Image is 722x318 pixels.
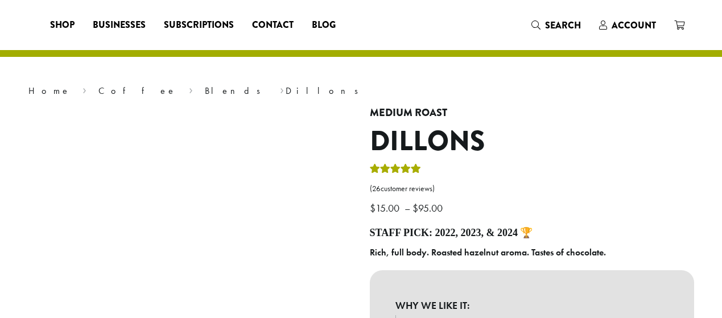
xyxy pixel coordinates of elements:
a: Home [28,85,71,97]
a: Blends [205,85,268,97]
span: $ [370,201,376,214]
a: Coffee [98,85,176,97]
a: Search [522,16,590,35]
a: Account [590,16,665,35]
b: WHY WE LIKE IT: [395,296,669,315]
span: › [280,80,284,98]
h4: Staff Pick: 2022, 2023, & 2024 🏆 [370,227,694,239]
span: Search [545,19,581,32]
span: Shop [50,18,75,32]
bdi: 15.00 [370,201,402,214]
h1: Dillons [370,125,694,158]
nav: Breadcrumb [28,84,694,98]
div: Rated 5.00 out of 5 [370,162,421,179]
a: Shop [41,16,84,34]
span: $ [412,201,418,214]
a: Contact [243,16,303,34]
span: 26 [372,184,381,193]
bdi: 95.00 [412,201,445,214]
span: Blog [312,18,336,32]
span: › [82,80,86,98]
span: › [189,80,193,98]
span: Contact [252,18,294,32]
a: (26customer reviews) [370,183,694,195]
span: Subscriptions [164,18,234,32]
a: Businesses [84,16,155,34]
a: Blog [303,16,345,34]
span: Account [612,19,656,32]
h4: Medium Roast [370,107,694,119]
b: Rich, full body. Roasted hazelnut aroma. Tastes of chocolate. [370,246,606,258]
span: – [405,201,410,214]
a: Subscriptions [155,16,243,34]
span: Businesses [93,18,146,32]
